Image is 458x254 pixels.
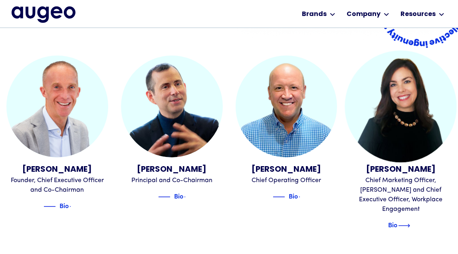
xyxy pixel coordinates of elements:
img: Juan Sabater [121,56,223,157]
img: Blue text arrow [184,192,196,202]
a: Juliann Gilbert[PERSON_NAME]Chief Marketing Officer, [PERSON_NAME] and Chief Executive Officer, W... [350,56,452,230]
img: Erik Sorensen [236,56,337,157]
div: Brands [302,10,327,19]
div: Bio [388,220,397,229]
img: Blue decorative line [273,192,285,202]
img: Blue decorative line [44,202,56,211]
div: Chief Operating Officer [236,176,337,185]
div: Founder, Chief Executive Officer and Co-Chairman [6,176,108,195]
a: David Kristal[PERSON_NAME]Founder, Chief Executive Officer and Co-ChairmanBlue decorative lineBio... [6,56,108,211]
a: Juan Sabater[PERSON_NAME]Principal and Co-ChairmanBlue decorative lineBioBlue text arrow [121,56,223,201]
div: Bio [174,191,183,200]
img: Blue text arrow [398,221,410,230]
div: [PERSON_NAME] [236,164,337,176]
a: home [12,6,75,22]
img: Blue text arrow [299,192,311,202]
div: [PERSON_NAME] [350,164,452,176]
img: Augeo's full logo in midnight blue. [12,6,75,22]
div: Chief Marketing Officer, [PERSON_NAME] and Chief Executive Officer, Workplace Engagement [350,176,452,214]
div: Resources [401,10,436,19]
img: Blue text arrow [69,202,81,211]
div: Bio [59,200,69,210]
div: Company [347,10,381,19]
img: David Kristal [6,56,108,157]
div: [PERSON_NAME] [121,164,223,176]
img: Juliann Gilbert [345,50,457,162]
div: [PERSON_NAME] [6,164,108,176]
a: Erik Sorensen[PERSON_NAME]Chief Operating OfficerBlue decorative lineBioBlue text arrow [236,56,337,201]
div: Principal and Co-Chairman [121,176,223,185]
div: Bio [289,191,298,200]
img: Blue decorative line [158,192,170,202]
